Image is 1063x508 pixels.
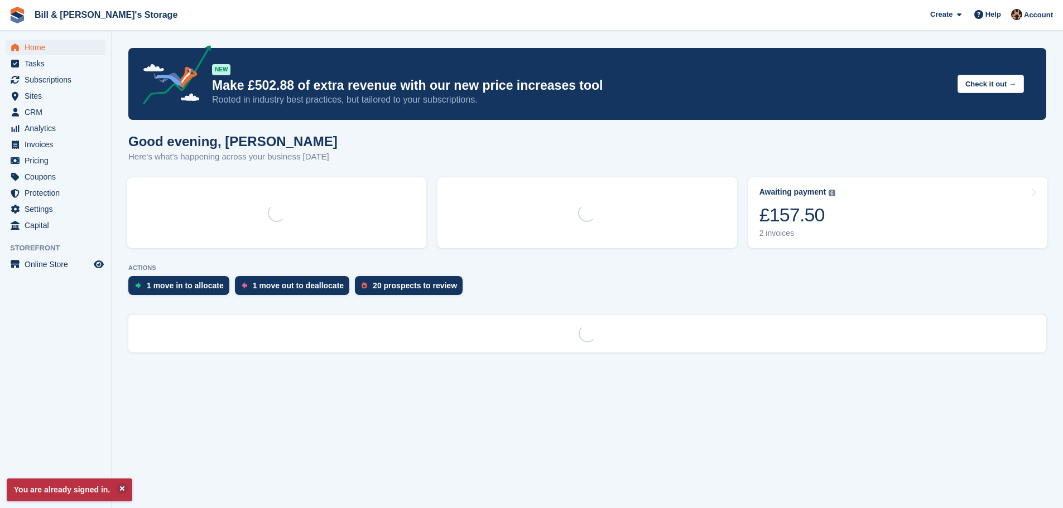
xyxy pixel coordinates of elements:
span: Analytics [25,120,92,136]
a: menu [6,72,105,88]
span: Tasks [25,56,92,71]
span: Account [1024,9,1053,21]
p: Here's what's happening across your business [DATE] [128,151,338,163]
a: 1 move in to allocate [128,276,235,301]
img: move_ins_to_allocate_icon-fdf77a2bb77ea45bf5b3d319d69a93e2d87916cf1d5bf7949dd705db3b84f3ca.svg [135,282,141,289]
span: Settings [25,201,92,217]
span: Storefront [10,243,111,254]
div: 1 move in to allocate [147,281,224,290]
a: menu [6,217,105,233]
span: Create [930,9,953,20]
span: Invoices [25,137,92,152]
span: Coupons [25,169,92,185]
span: Online Store [25,257,92,272]
a: menu [6,88,105,104]
span: Help [985,9,1001,20]
a: menu [6,56,105,71]
a: 20 prospects to review [355,276,468,301]
a: menu [6,257,105,272]
img: move_outs_to_deallocate_icon-f764333ba52eb49d3ac5e1228854f67142a1ed5810a6f6cc68b1a99e826820c5.svg [242,282,247,289]
p: ACTIONS [128,264,1046,272]
a: menu [6,201,105,217]
a: menu [6,153,105,168]
img: price-adjustments-announcement-icon-8257ccfd72463d97f412b2fc003d46551f7dbcb40ab6d574587a9cd5c0d94... [133,45,211,109]
p: Make £502.88 of extra revenue with our new price increases tool [212,78,949,94]
a: menu [6,185,105,201]
button: Check it out → [958,75,1024,93]
p: Rooted in industry best practices, but tailored to your subscriptions. [212,94,949,106]
a: menu [6,104,105,120]
p: You are already signed in. [7,478,132,501]
img: prospect-51fa495bee0391a8d652442698ab0144808aea92771e9ea1ae160a38d050c398.svg [362,282,367,289]
a: 1 move out to deallocate [235,276,355,301]
div: £157.50 [759,204,836,226]
a: menu [6,120,105,136]
img: Jack Bottesch [1011,9,1022,20]
a: menu [6,40,105,55]
span: Protection [25,185,92,201]
span: Subscriptions [25,72,92,88]
div: Awaiting payment [759,187,826,197]
a: menu [6,169,105,185]
div: 20 prospects to review [373,281,457,290]
span: Sites [25,88,92,104]
a: Bill & [PERSON_NAME]'s Storage [30,6,182,24]
img: icon-info-grey-7440780725fd019a000dd9b08b2336e03edf1995a4989e88bcd33f0948082b44.svg [829,190,835,196]
div: NEW [212,64,230,75]
span: CRM [25,104,92,120]
div: 2 invoices [759,229,836,238]
h1: Good evening, [PERSON_NAME] [128,134,338,149]
div: 1 move out to deallocate [253,281,344,290]
span: Home [25,40,92,55]
a: Preview store [92,258,105,271]
a: Awaiting payment £157.50 2 invoices [748,177,1047,248]
span: Capital [25,217,92,233]
a: menu [6,137,105,152]
img: stora-icon-8386f47178a22dfd0bd8f6a31ec36ba5ce8667c1dd55bd0f319d3a0aa187defe.svg [9,7,26,23]
span: Pricing [25,153,92,168]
